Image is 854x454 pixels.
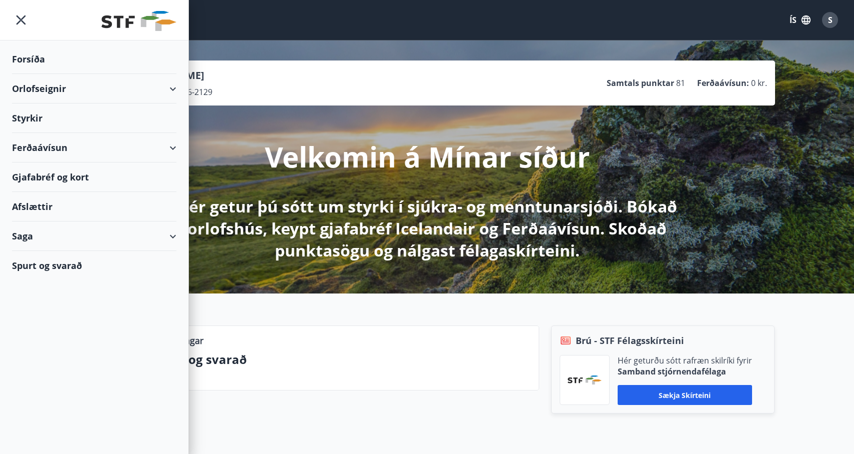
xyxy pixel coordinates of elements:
[618,385,752,405] button: Sækja skírteini
[607,77,674,88] p: Samtals punktar
[12,44,176,74] div: Forsíða
[784,11,816,29] button: ÍS
[12,162,176,192] div: Gjafabréf og kort
[12,251,176,280] div: Spurt og svarað
[101,11,176,31] img: union_logo
[153,334,203,347] p: Upplýsingar
[12,74,176,103] div: Orlofseignir
[676,77,685,88] span: 81
[568,375,602,384] img: vjCaq2fThgY3EUYqSgpjEiBg6WP39ov69hlhuPVN.png
[265,137,590,175] p: Velkomin á Mínar síður
[618,366,752,377] p: Samband stjórnendafélaga
[697,77,749,88] p: Ferðaávísun :
[12,103,176,133] div: Styrkir
[12,133,176,162] div: Ferðaávísun
[828,14,833,25] span: S
[163,195,691,261] p: Hér getur þú sótt um styrki í sjúkra- og menntunarsjóði. Bókað orlofshús, keypt gjafabréf Iceland...
[12,221,176,251] div: Saga
[12,192,176,221] div: Afslættir
[818,8,842,32] button: S
[153,351,531,368] p: Spurt og svarað
[12,11,30,29] button: menu
[618,355,752,366] p: Hér geturðu sótt rafræn skilríki fyrir
[751,77,767,88] span: 0 kr.
[576,334,684,347] span: Brú - STF Félagsskírteini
